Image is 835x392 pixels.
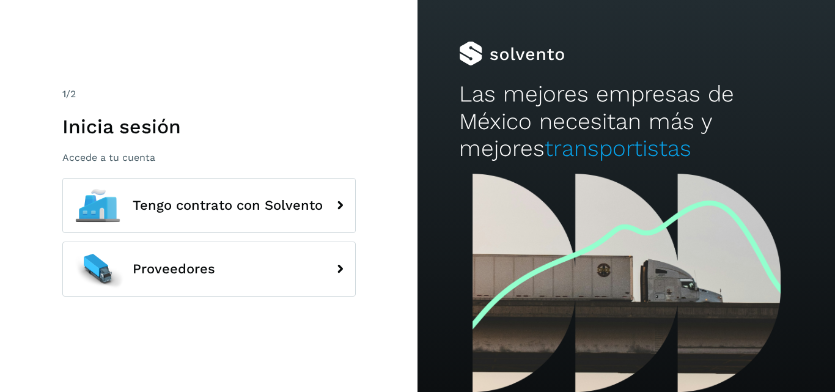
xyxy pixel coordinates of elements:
[133,198,323,213] span: Tengo contrato con Solvento
[545,135,691,161] span: transportistas
[62,87,356,102] div: /2
[62,178,356,233] button: Tengo contrato con Solvento
[62,152,356,163] p: Accede a tu cuenta
[62,115,356,138] h1: Inicia sesión
[133,262,215,276] span: Proveedores
[459,81,793,162] h2: Las mejores empresas de México necesitan más y mejores
[62,88,66,100] span: 1
[62,242,356,297] button: Proveedores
